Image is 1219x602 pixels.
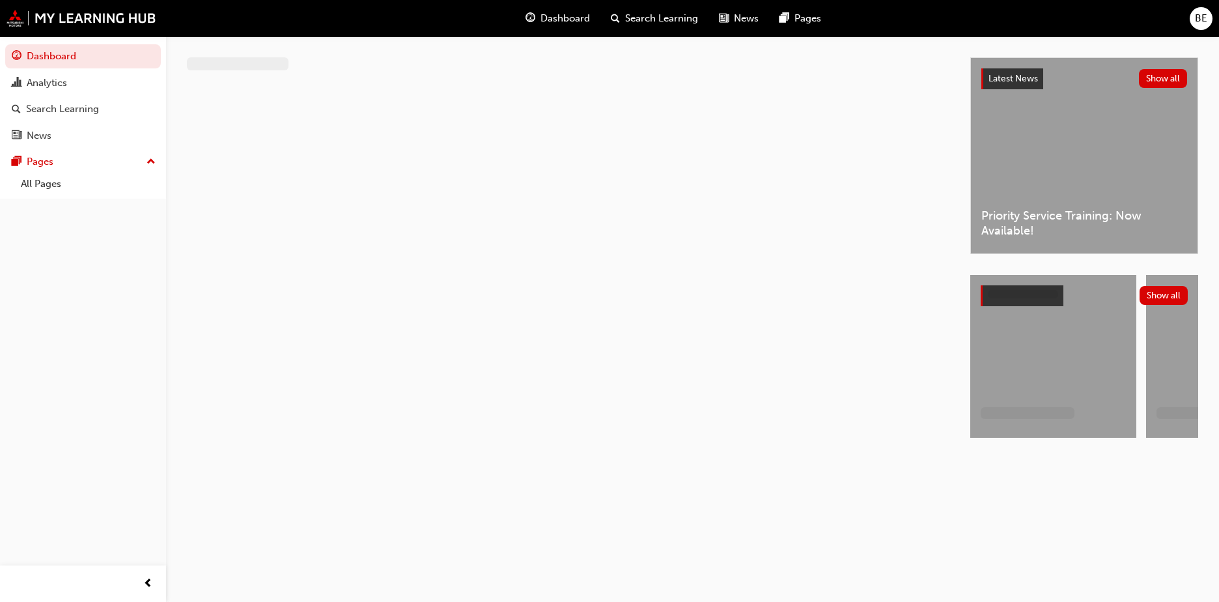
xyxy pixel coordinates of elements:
a: Show all [981,285,1188,306]
div: News [27,128,51,143]
span: pages-icon [779,10,789,27]
span: search-icon [12,104,21,115]
a: Dashboard [5,44,161,68]
img: mmal [7,10,156,27]
span: pages-icon [12,156,21,168]
span: News [734,11,759,26]
span: guage-icon [12,51,21,63]
a: News [5,124,161,148]
a: pages-iconPages [769,5,832,32]
span: Latest News [988,73,1038,84]
a: Analytics [5,71,161,95]
a: Search Learning [5,97,161,121]
span: Pages [794,11,821,26]
button: Pages [5,150,161,174]
span: news-icon [12,130,21,142]
a: Latest NewsShow all [981,68,1187,89]
a: news-iconNews [708,5,769,32]
span: prev-icon [143,576,153,592]
button: BE [1190,7,1212,30]
span: news-icon [719,10,729,27]
span: up-icon [147,154,156,171]
span: Dashboard [540,11,590,26]
a: guage-iconDashboard [515,5,600,32]
span: BE [1195,11,1207,26]
a: search-iconSearch Learning [600,5,708,32]
div: Analytics [27,76,67,91]
span: Priority Service Training: Now Available! [981,208,1187,238]
a: All Pages [16,174,161,194]
button: DashboardAnalyticsSearch LearningNews [5,42,161,150]
span: search-icon [611,10,620,27]
div: Search Learning [26,102,99,117]
button: Show all [1140,286,1188,305]
span: guage-icon [525,10,535,27]
span: chart-icon [12,78,21,89]
button: Show all [1139,69,1188,88]
div: Pages [27,154,53,169]
span: Search Learning [625,11,698,26]
a: Latest NewsShow allPriority Service Training: Now Available! [970,57,1198,254]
